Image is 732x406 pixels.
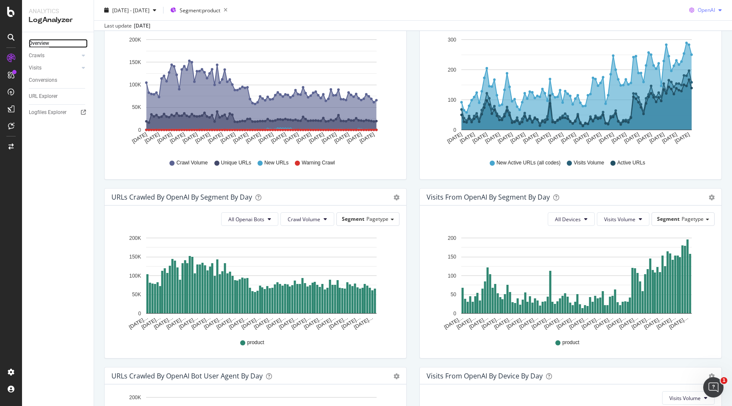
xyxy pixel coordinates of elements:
text: [DATE] [308,131,325,145]
button: Segment:product [167,3,231,17]
text: [DATE] [459,131,476,145]
text: 100 [448,97,456,103]
span: OpenAI [698,6,715,14]
text: [DATE] [497,131,514,145]
div: gear [394,195,399,200]
text: [DATE] [585,131,602,145]
button: OpenAI [686,3,725,17]
text: [DATE] [484,131,501,145]
text: [DATE] [232,131,249,145]
span: Visits Volume [574,159,604,167]
text: 200K [129,395,141,400]
text: [DATE] [321,131,338,145]
div: URLs Crawled by OpenAI bot User Agent By Day [111,372,263,380]
text: 100 [448,273,456,279]
div: Analytics [29,7,87,15]
text: 300 [448,37,456,43]
text: [DATE] [131,131,148,145]
svg: A chart. [111,233,399,331]
text: [DATE] [560,131,577,145]
div: Last update [104,22,150,30]
svg: A chart. [111,33,399,151]
div: A chart. [427,33,715,151]
text: [DATE] [358,131,375,145]
span: product [247,339,264,346]
span: All Devices [555,216,581,223]
text: [DATE] [547,131,564,145]
text: [DATE] [144,131,161,145]
text: 200 [448,235,456,241]
text: [DATE] [636,131,653,145]
text: 50K [132,292,141,298]
text: 150K [129,59,141,65]
a: Logfiles Explorer [29,108,88,117]
text: [DATE] [661,131,678,145]
text: [DATE] [258,131,274,145]
button: Visits Volume [662,391,715,405]
text: [DATE] [623,131,640,145]
text: [DATE] [207,131,224,145]
text: 100K [129,82,141,88]
div: Conversions [29,76,57,85]
text: 50K [132,105,141,111]
div: [DATE] [134,22,150,30]
text: [DATE] [446,131,463,145]
text: [DATE] [156,131,173,145]
a: Conversions [29,76,88,85]
text: [DATE] [598,131,615,145]
a: URL Explorer [29,92,88,101]
text: 0 [138,127,141,133]
text: 50 [451,292,457,298]
button: [DATE] - [DATE] [101,3,160,17]
span: product [562,339,579,346]
text: [DATE] [573,131,590,145]
button: All Devices [548,212,595,226]
svg: A chart. [427,233,715,331]
span: Pagetype [682,215,704,222]
span: 1 [721,377,727,384]
span: Segment [342,215,364,222]
a: Crawls [29,51,79,60]
a: Overview [29,39,88,48]
text: [DATE] [283,131,299,145]
iframe: Intercom live chat [703,377,724,398]
text: [DATE] [270,131,287,145]
div: Logfiles Explorer [29,108,67,117]
span: Pagetype [366,215,388,222]
text: 200 [448,67,456,73]
text: [DATE] [471,131,488,145]
span: Unique URLs [221,159,251,167]
div: LogAnalyzer [29,15,87,25]
text: 0 [138,311,141,317]
div: Crawls [29,51,44,60]
text: [DATE] [333,131,350,145]
text: 150K [129,254,141,260]
text: [DATE] [194,131,211,145]
button: All Openai Bots [221,212,278,226]
text: [DATE] [182,131,199,145]
span: All Openai Bots [228,216,264,223]
div: Visits [29,64,42,72]
div: URL Explorer [29,92,58,101]
div: gear [709,195,715,200]
div: gear [394,373,399,379]
text: [DATE] [522,131,539,145]
span: New Active URLs (all codes) [496,159,560,167]
text: [DATE] [510,131,527,145]
a: Visits [29,64,79,72]
text: [DATE] [295,131,312,145]
text: 200K [129,37,141,43]
span: Visits Volume [669,395,701,402]
text: 0 [453,311,456,317]
div: Visits from OpenAI By Segment By Day [427,193,550,201]
text: [DATE] [169,131,186,145]
div: URLs Crawled by OpenAI By Segment By Day [111,193,252,201]
span: Visits Volume [604,216,635,223]
span: Warning Crawl [302,159,335,167]
text: [DATE] [245,131,262,145]
text: 100K [129,273,141,279]
text: 150 [448,254,456,260]
span: Segment [657,215,679,222]
span: [DATE] - [DATE] [112,6,150,14]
